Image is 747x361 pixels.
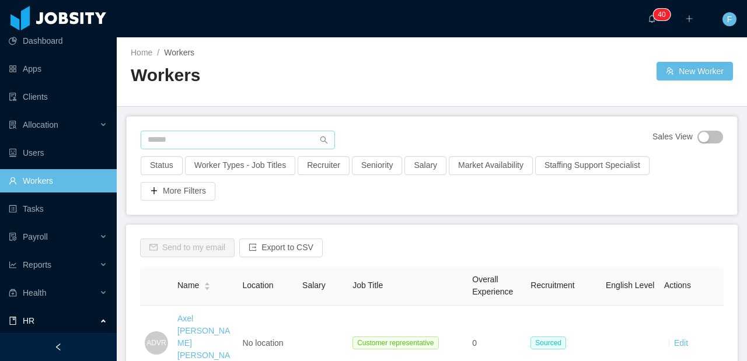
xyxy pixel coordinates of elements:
a: icon: appstoreApps [9,57,107,80]
span: Actions [664,281,691,290]
button: Status [141,156,183,175]
p: 4 [658,9,662,20]
span: Reports [23,260,51,269]
span: Sourced [530,337,566,349]
span: Salary [302,281,326,290]
span: Payroll [23,232,48,241]
a: Sourced [530,338,571,347]
span: Workers [164,48,194,57]
button: Recruiter [298,156,350,175]
span: ADVR [146,333,166,353]
i: icon: bell [648,15,656,23]
i: icon: book [9,317,17,325]
a: icon: auditClients [9,85,107,108]
span: / [157,48,159,57]
span: English Level [606,281,654,290]
button: icon: plusMore Filters [141,182,215,201]
span: Allocation [23,120,58,129]
i: icon: caret-up [204,281,211,285]
span: Job Title [352,281,383,290]
a: icon: pie-chartDashboard [9,29,107,52]
i: icon: caret-down [204,285,211,289]
span: Health [23,288,46,297]
i: icon: medicine-box [9,289,17,297]
button: Salary [404,156,446,175]
span: Recruitment [530,281,574,290]
button: Worker Types - Job Titles [185,156,295,175]
i: icon: search [320,136,328,144]
span: Name [177,279,199,292]
button: icon: usergroup-addNew Worker [657,62,733,80]
a: icon: userWorkers [9,169,107,192]
button: Market Availability [449,156,533,175]
span: Overall Experience [472,275,513,296]
a: icon: profileTasks [9,197,107,220]
a: Home [131,48,152,57]
a: Edit [674,338,688,348]
span: Location [243,281,274,290]
button: Seniority [352,156,402,175]
i: icon: line-chart [9,261,17,269]
div: Sort [204,281,211,289]
a: icon: robotUsers [9,141,107,164]
button: Staffing Support Specialist [535,156,650,175]
h2: Workers [131,64,432,87]
i: icon: solution [9,121,17,129]
span: Sales View [652,131,693,143]
sup: 40 [653,9,670,20]
p: 0 [662,9,666,20]
button: icon: exportExport to CSV [239,239,323,257]
span: F [727,12,732,26]
i: icon: file-protect [9,233,17,241]
i: icon: plus [685,15,693,23]
span: HR [23,316,34,325]
span: Customer representative [352,337,438,349]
